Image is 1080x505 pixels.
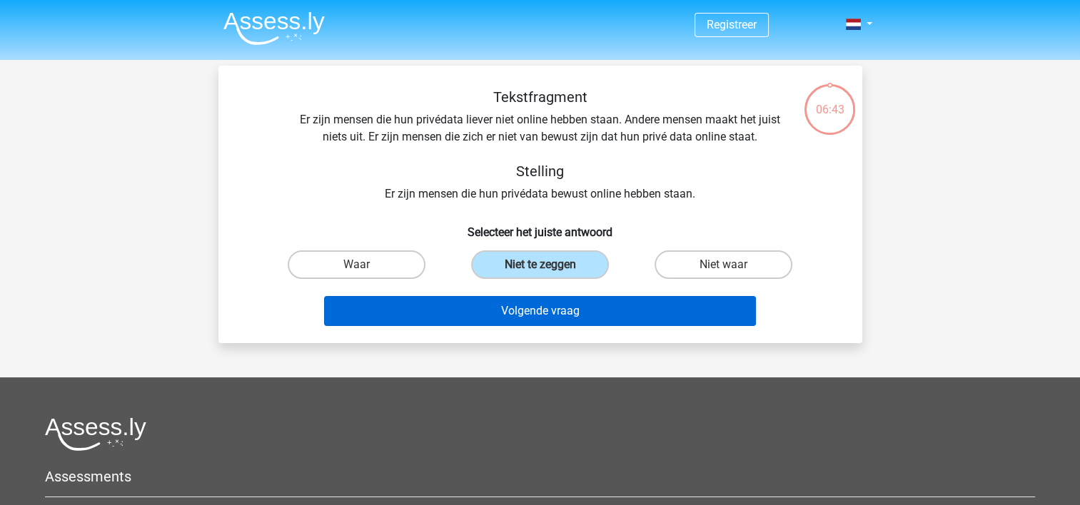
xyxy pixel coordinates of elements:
label: Waar [288,250,425,279]
button: Volgende vraag [324,296,756,326]
div: Er zijn mensen die hun privédata liever niet online hebben staan. Andere mensen maakt het juist n... [241,88,839,203]
label: Niet te zeggen [471,250,609,279]
a: Registreer [707,18,757,31]
h5: Stelling [287,163,794,180]
h6: Selecteer het juiste antwoord [241,214,839,239]
h5: Tekstfragment [287,88,794,106]
img: Assessly logo [45,417,146,451]
img: Assessly [223,11,325,45]
label: Niet waar [655,250,792,279]
div: 06:43 [803,83,857,118]
h5: Assessments [45,468,1035,485]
